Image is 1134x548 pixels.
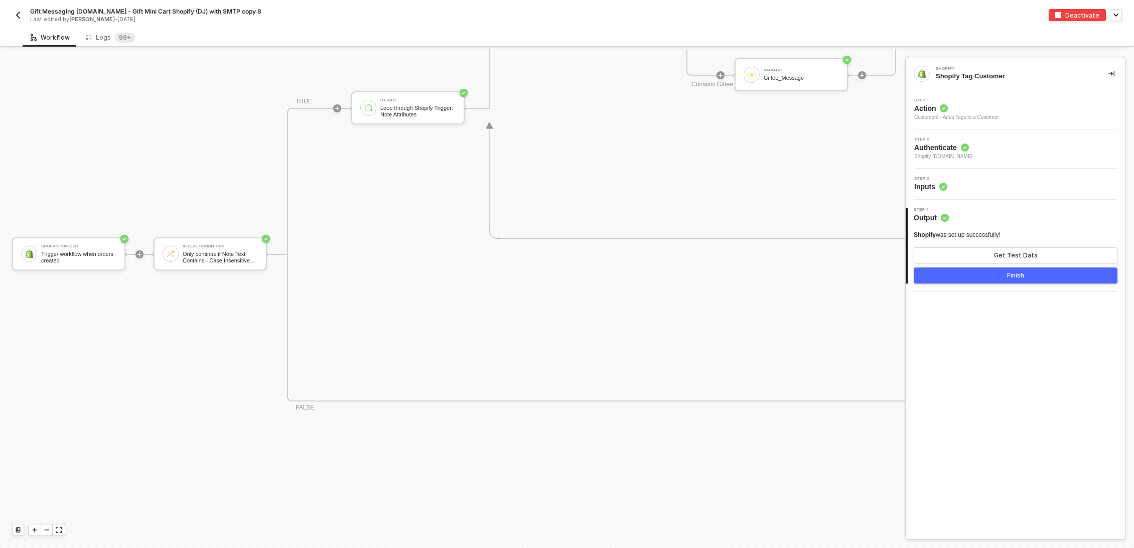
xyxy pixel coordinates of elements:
[914,182,947,192] span: Inputs
[914,231,1001,239] div: was set up successfully!
[86,33,135,43] div: Logs
[41,251,116,263] div: Trigger workflow when orders created
[1007,271,1024,280] div: Finish
[460,89,468,97] span: icon-success-page
[936,67,1086,71] div: Shopify
[183,251,258,263] div: Only continue if Note Text Contains - Case Insensitive gift note
[1108,71,1114,77] span: icon-collapse-right
[936,72,1092,81] div: Shopify Tag Customer
[380,105,456,117] div: Loop through Shopify Trigger: Note Attributes
[914,208,949,212] span: Step 4
[914,143,972,153] span: Authenticate
[914,177,947,181] span: Step 3
[1055,12,1061,18] img: deactivate
[32,527,38,533] span: icon-play
[906,208,1125,284] div: Step 4Output Shopifywas set up successfully!Get Test DataFinish
[906,138,1125,161] div: Step 2Authenticate Shopify [DOMAIN_NAME]
[914,267,1117,284] button: Finish
[296,97,312,106] div: TRUE
[56,527,62,533] span: icon-expand
[914,103,999,113] span: Action
[44,527,50,533] span: icon-minus
[69,16,115,23] span: [PERSON_NAME]
[691,80,752,90] div: Contains Giftee Message
[914,153,972,161] span: Shopify [DOMAIN_NAME]
[30,16,544,23] div: Last edited by - [DATE]
[914,213,949,223] span: Output
[914,231,936,238] span: Shopify
[334,105,340,111] span: icon-play
[31,34,70,42] div: Workflow
[41,244,116,248] div: Shopify Trigger
[718,72,724,78] span: icon-play
[906,98,1125,121] div: Step 1Action Customers - Adds Tags to a Customer
[262,235,270,243] span: icon-success-page
[136,251,143,257] span: icon-play
[1049,9,1106,21] button: deactivateDeactivate
[14,11,22,19] img: back
[115,33,135,43] sup: 125
[364,103,373,112] img: icon
[906,177,1125,192] div: Step 3Inputs
[183,244,258,248] div: If-Else Conditions
[914,138,972,142] span: Step 2
[1065,11,1099,20] div: Deactivate
[120,235,128,243] span: icon-success-page
[914,98,999,102] span: Step 1
[30,7,261,16] span: Gift Messaging [DOMAIN_NAME] - Gift Mini Cart Shopify (DJ) with SMTP copy 8
[380,98,456,102] div: Iterate
[764,68,839,72] div: Variable
[917,69,926,78] img: integration-icon
[994,251,1038,259] div: Get Test Data
[914,113,999,121] div: Customers - Adds Tags to a Customer
[25,249,34,258] img: icon
[747,70,756,79] img: icon
[843,56,851,64] span: icon-success-page
[166,249,175,258] img: icon
[296,403,314,413] div: FALSE
[12,9,24,21] button: back
[764,75,839,81] div: Giftee_Message
[914,247,1117,263] button: Get Test Data
[859,72,865,78] span: icon-play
